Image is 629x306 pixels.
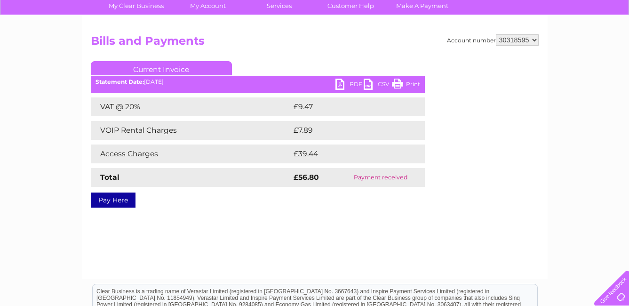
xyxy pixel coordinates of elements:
td: Access Charges [91,145,291,163]
a: Print [392,79,420,92]
a: Energy [487,40,508,47]
a: Contact [566,40,589,47]
a: CSV [364,79,392,92]
div: Account number [447,34,539,46]
a: Telecoms [513,40,541,47]
b: Statement Date: [96,78,144,85]
td: Payment received [336,168,424,187]
div: [DATE] [91,79,425,85]
a: Water [463,40,481,47]
h2: Bills and Payments [91,34,539,52]
td: £7.89 [291,121,403,140]
div: Clear Business is a trading name of Verastar Limited (registered in [GEOGRAPHIC_DATA] No. 3667643... [93,5,537,46]
a: Pay Here [91,193,135,208]
a: Blog [547,40,561,47]
strong: Total [100,173,119,182]
td: £39.44 [291,145,406,163]
a: 0333 014 3131 [452,5,517,16]
a: PDF [335,79,364,92]
img: logo.png [22,24,70,53]
a: Log out [598,40,620,47]
strong: £56.80 [294,173,319,182]
td: VOIP Rental Charges [91,121,291,140]
td: £9.47 [291,97,403,116]
td: VAT @ 20% [91,97,291,116]
a: Current Invoice [91,61,232,75]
